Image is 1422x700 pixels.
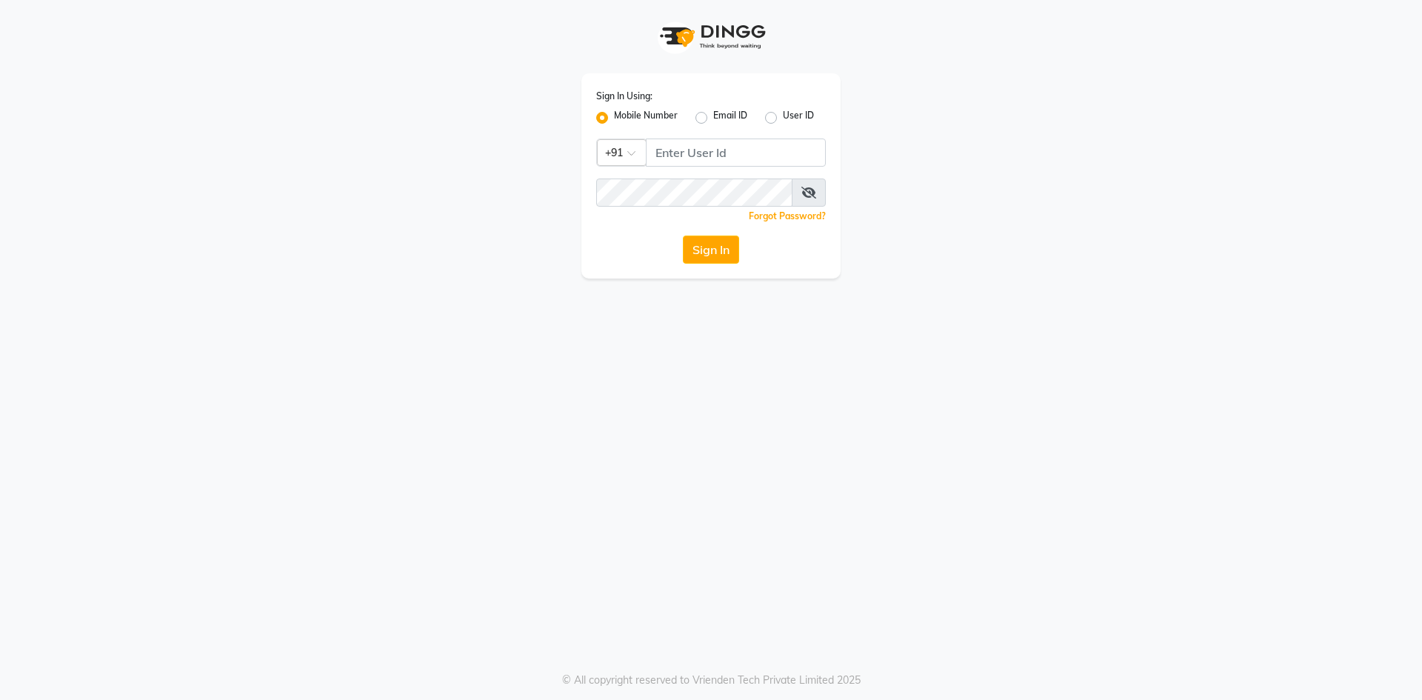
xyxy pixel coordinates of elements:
input: Username [596,179,792,207]
label: Email ID [713,109,747,127]
label: Sign In Using: [596,90,652,103]
img: logo1.svg [652,15,770,59]
button: Sign In [683,236,739,264]
label: User ID [783,109,814,127]
a: Forgot Password? [749,210,826,221]
input: Username [646,139,826,167]
label: Mobile Number [614,109,678,127]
